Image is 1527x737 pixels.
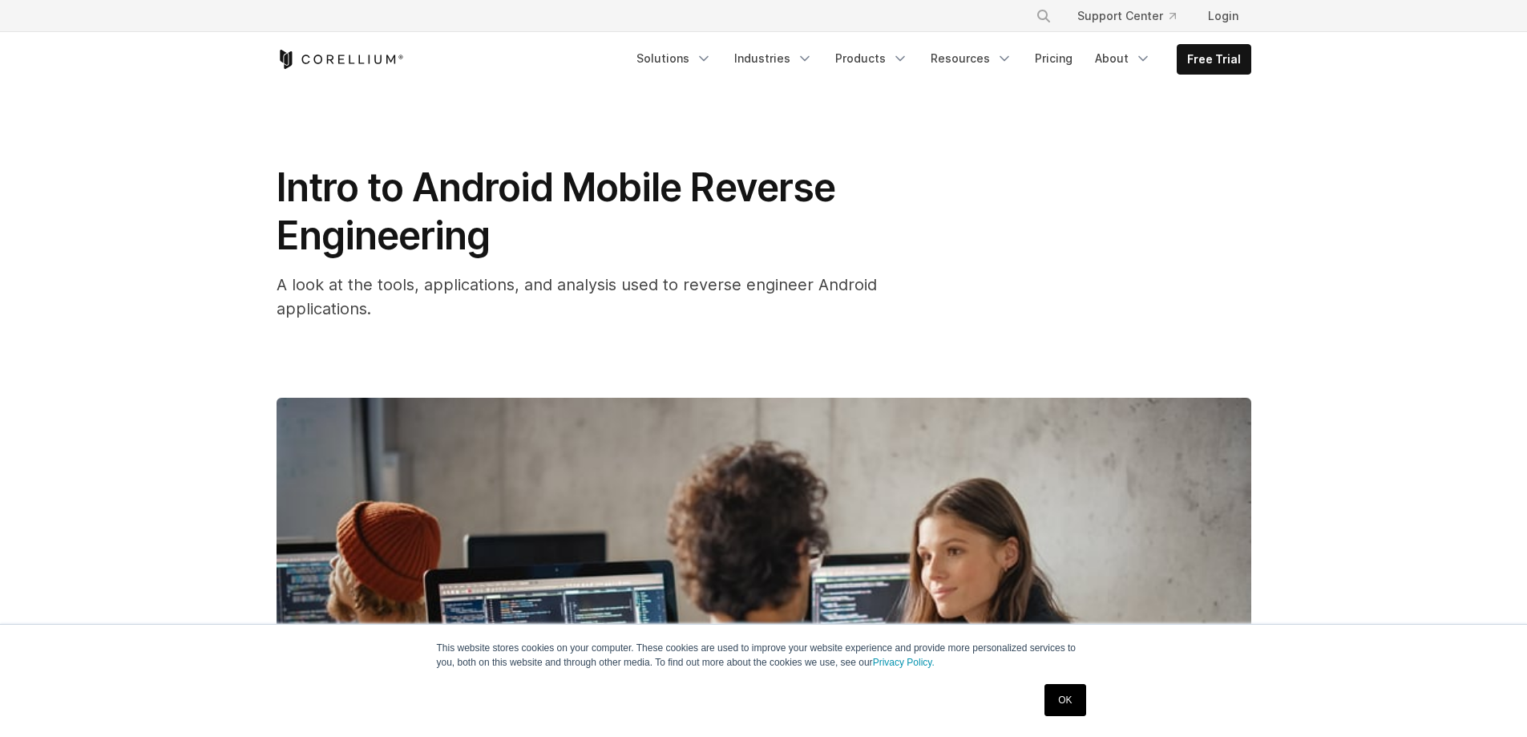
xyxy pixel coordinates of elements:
a: Free Trial [1178,45,1250,74]
span: Intro to Android Mobile Reverse Engineering [277,164,835,259]
a: Industries [725,44,822,73]
a: Products [826,44,918,73]
a: OK [1044,684,1085,716]
a: Corellium Home [277,50,404,69]
a: About [1085,44,1161,73]
a: Support Center [1064,2,1189,30]
a: Login [1195,2,1251,30]
button: Search [1029,2,1058,30]
div: Navigation Menu [1016,2,1251,30]
a: Solutions [627,44,721,73]
p: This website stores cookies on your computer. These cookies are used to improve your website expe... [437,641,1091,670]
a: Resources [921,44,1022,73]
a: Privacy Policy. [873,657,935,668]
span: A look at the tools, applications, and analysis used to reverse engineer Android applications. [277,275,877,318]
div: Navigation Menu [627,44,1251,75]
a: Pricing [1025,44,1082,73]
